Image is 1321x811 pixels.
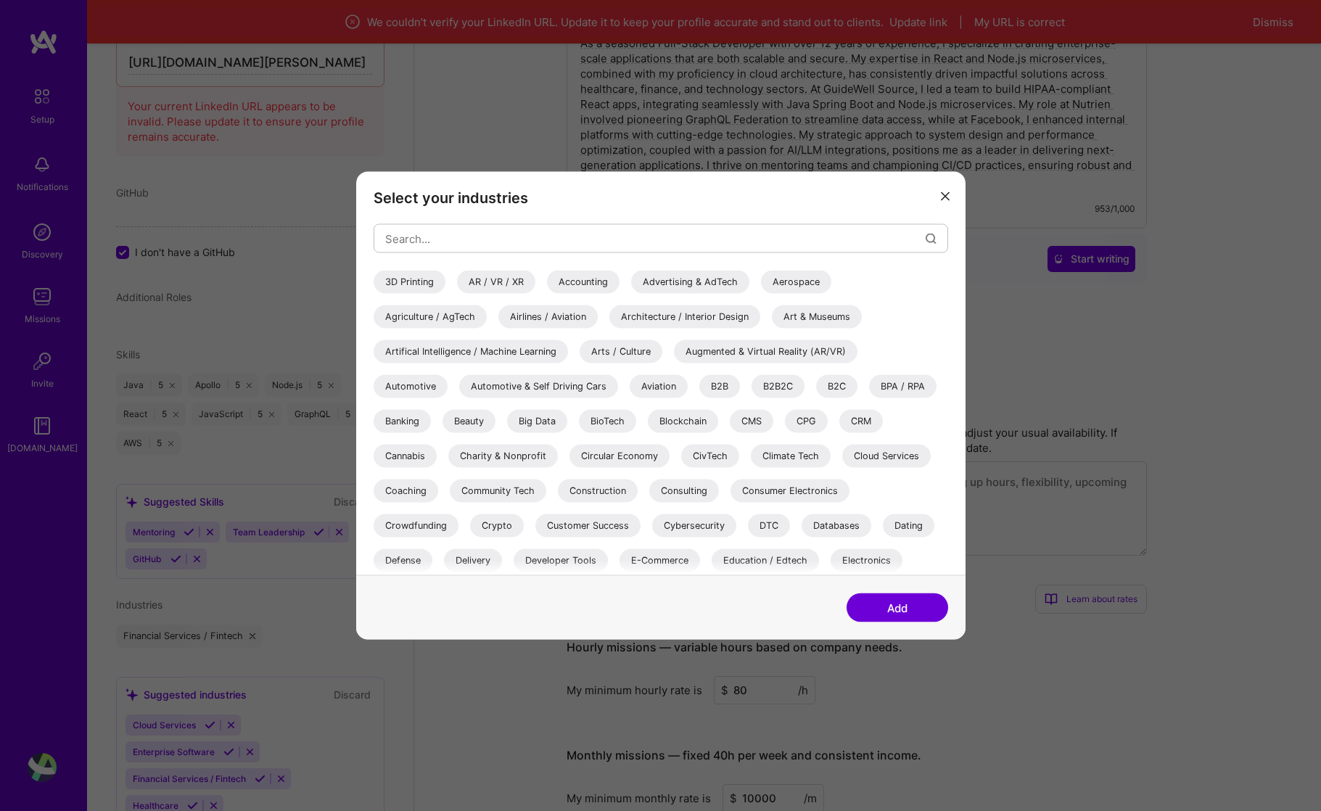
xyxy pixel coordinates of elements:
[869,375,937,398] div: BPA / RPA
[761,271,831,294] div: Aerospace
[579,410,636,433] div: BioTech
[459,375,618,398] div: Automotive & Self Driving Cars
[699,375,740,398] div: B2B
[569,445,670,468] div: Circular Economy
[630,375,688,398] div: Aviation
[374,479,438,503] div: Coaching
[752,375,804,398] div: B2B2C
[785,410,828,433] div: CPG
[652,514,736,538] div: Cybersecurity
[374,340,568,363] div: Artifical Intelligence / Machine Learning
[507,410,567,433] div: Big Data
[712,549,819,572] div: Education / Edtech
[839,410,883,433] div: CRM
[941,192,950,200] i: icon Close
[730,410,773,433] div: CMS
[751,445,831,468] div: Climate Tech
[609,305,760,329] div: Architecture / Interior Design
[631,271,749,294] div: Advertising & AdTech
[748,514,790,538] div: DTC
[674,340,857,363] div: Augmented & Virtual Reality (AR/VR)
[681,445,739,468] div: CivTech
[374,305,487,329] div: Agriculture / AgTech
[450,479,546,503] div: Community Tech
[374,271,445,294] div: 3D Printing
[831,549,902,572] div: Electronics
[620,549,700,572] div: E-Commerce
[374,549,432,572] div: Defense
[883,514,934,538] div: Dating
[470,514,524,538] div: Crypto
[374,410,431,433] div: Banking
[547,271,620,294] div: Accounting
[802,514,871,538] div: Databases
[847,593,948,622] button: Add
[580,340,662,363] div: Arts / Culture
[443,410,495,433] div: Beauty
[374,189,948,207] h3: Select your industries
[457,271,535,294] div: AR / VR / XR
[558,479,638,503] div: Construction
[448,445,558,468] div: Charity & Nonprofit
[842,445,931,468] div: Cloud Services
[648,410,718,433] div: Blockchain
[535,514,641,538] div: Customer Success
[926,233,937,244] i: icon Search
[649,479,719,503] div: Consulting
[816,375,857,398] div: B2C
[444,549,502,572] div: Delivery
[374,445,437,468] div: Cannabis
[772,305,862,329] div: Art & Museums
[514,549,608,572] div: Developer Tools
[385,220,926,257] input: Search...
[356,172,966,640] div: modal
[498,305,598,329] div: Airlines / Aviation
[374,375,448,398] div: Automotive
[374,514,458,538] div: Crowdfunding
[731,479,849,503] div: Consumer Electronics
